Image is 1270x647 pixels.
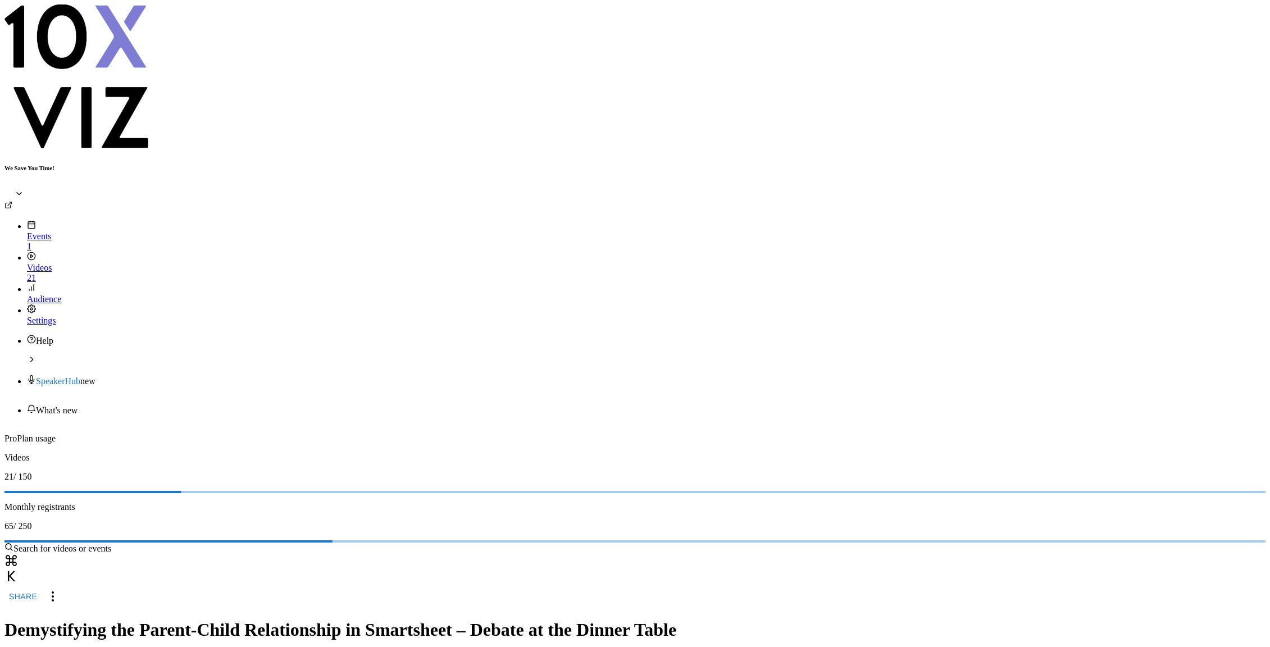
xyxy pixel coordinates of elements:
[4,165,1266,171] h6: We Save You Time!
[4,543,1266,554] div: Search for videos or events
[27,220,1266,251] a: Events1
[4,434,17,443] span: Pro
[27,220,1266,242] div: Events
[27,335,1266,366] li: help-dropdown-opener
[27,304,1266,326] a: Settings
[4,472,1266,482] p: / 150
[4,521,13,531] span: 65
[36,376,80,386] a: SpeakerHub
[27,252,1266,283] a: Videos21
[4,521,1266,531] p: / 250
[4,4,148,148] img: We Save You Time!
[36,336,53,345] span: Help
[4,619,1266,640] h1: Demystifying the Parent-Child Relationship in Smartsheet – Debate at the Dinner Table
[4,472,13,481] span: 21
[80,376,95,386] span: new
[82,405,95,415] iframe: Noticeable Trigger
[4,586,42,607] button: Share
[36,405,78,415] span: What's new
[27,283,1266,304] a: Audience
[27,252,1266,273] div: Videos
[4,502,1266,512] p: Monthly registrants
[17,434,56,443] span: Plan usage
[4,453,1266,463] p: Videos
